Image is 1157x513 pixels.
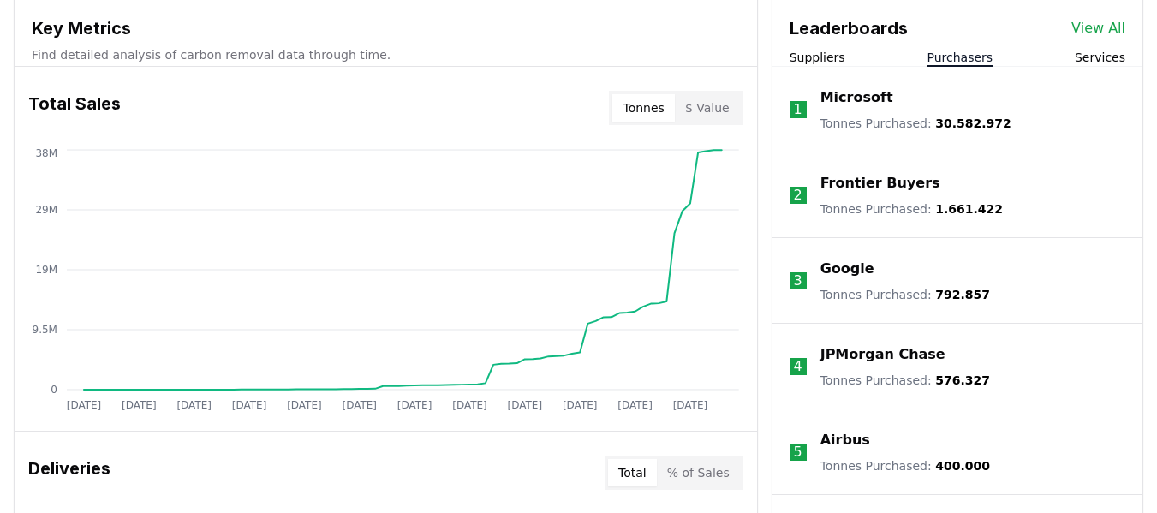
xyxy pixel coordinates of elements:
[935,288,990,301] span: 792.857
[790,15,908,41] h3: Leaderboards
[1075,49,1125,66] button: Services
[232,399,267,411] tspan: [DATE]
[35,264,57,276] tspan: 19M
[794,99,802,120] p: 1
[794,271,802,291] p: 3
[790,49,845,66] button: Suppliers
[35,147,57,159] tspan: 38M
[122,399,157,411] tspan: [DATE]
[794,442,802,462] p: 5
[673,399,708,411] tspan: [DATE]
[617,399,653,411] tspan: [DATE]
[820,286,990,303] p: Tonnes Purchased :
[935,459,990,473] span: 400.000
[35,204,57,216] tspan: 29M
[820,372,990,389] p: Tonnes Purchased :
[343,399,378,411] tspan: [DATE]
[452,399,487,411] tspan: [DATE]
[820,457,990,474] p: Tonnes Purchased :
[176,399,212,411] tspan: [DATE]
[657,459,740,486] button: % of Sales
[820,200,1003,218] p: Tonnes Purchased :
[794,185,802,206] p: 2
[32,46,740,63] p: Find detailed analysis of carbon removal data through time.
[820,87,893,108] a: Microsoft
[287,399,322,411] tspan: [DATE]
[820,430,870,450] a: Airbus
[28,456,110,490] h3: Deliveries
[28,91,121,125] h3: Total Sales
[820,115,1011,132] p: Tonnes Purchased :
[935,373,990,387] span: 576.327
[1071,18,1125,39] a: View All
[32,15,740,41] h3: Key Metrics
[508,399,543,411] tspan: [DATE]
[563,399,598,411] tspan: [DATE]
[33,324,57,336] tspan: 9.5M
[51,384,57,396] tspan: 0
[820,259,874,279] a: Google
[935,116,1011,130] span: 30.582.972
[820,173,940,194] a: Frontier Buyers
[794,356,802,377] p: 4
[67,399,102,411] tspan: [DATE]
[397,399,432,411] tspan: [DATE]
[608,459,657,486] button: Total
[675,94,740,122] button: $ Value
[820,344,945,365] a: JPMorgan Chase
[612,94,674,122] button: Tonnes
[927,49,993,66] button: Purchasers
[935,202,1003,216] span: 1.661.422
